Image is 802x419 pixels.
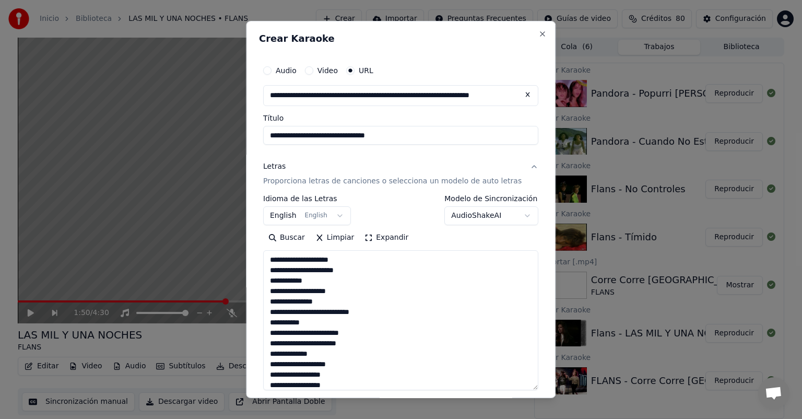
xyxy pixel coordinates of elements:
button: Limpiar [310,229,359,246]
p: Proporciona letras de canciones o selecciona un modelo de auto letras [263,176,522,187]
label: Título [263,114,538,122]
h2: Crear Karaoke [259,34,542,43]
label: Audio [276,67,297,74]
label: Idioma de las Letras [263,195,351,202]
label: Modelo de Sincronización [445,195,539,202]
button: Expandir [360,229,414,246]
label: Video [317,67,338,74]
div: Letras [263,161,286,172]
div: LetrasProporciona letras de canciones o selecciona un modelo de auto letras [263,195,538,399]
button: LetrasProporciona letras de canciones o selecciona un modelo de auto letras [263,153,538,195]
label: URL [359,67,373,74]
button: Buscar [263,229,310,246]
